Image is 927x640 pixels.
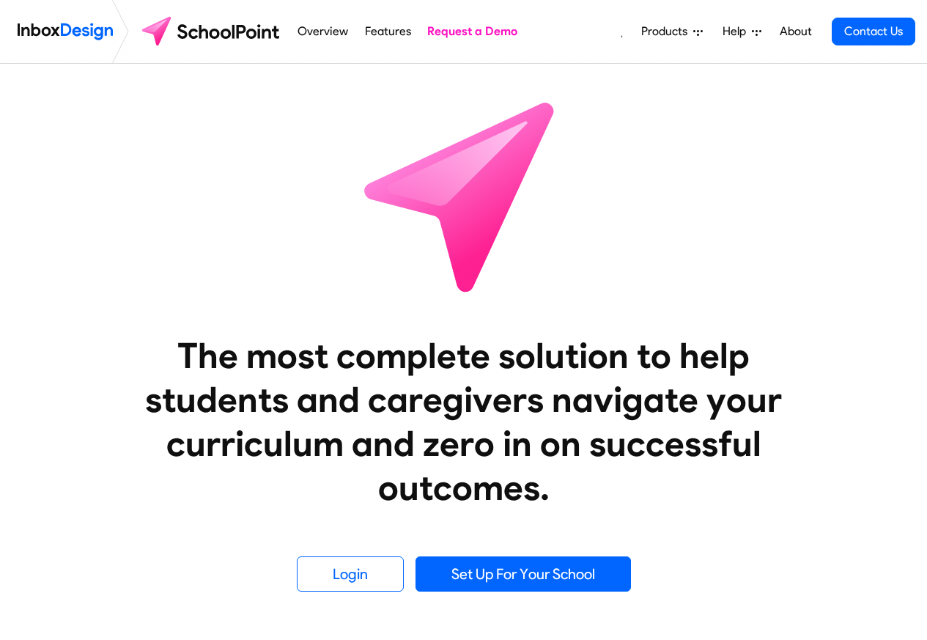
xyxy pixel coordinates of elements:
[297,556,404,592] a: Login
[832,18,915,45] a: Contact Us
[717,17,767,46] a: Help
[294,17,352,46] a: Overview
[135,14,289,49] img: schoolpoint logo
[641,23,693,40] span: Products
[635,17,709,46] a: Products
[116,334,812,510] heading: The most complete solution to help students and caregivers navigate your curriculum and zero in o...
[775,17,816,46] a: About
[723,23,752,40] span: Help
[361,17,415,46] a: Features
[332,64,596,328] img: icon_schoolpoint.svg
[416,556,631,592] a: Set Up For Your School
[424,17,522,46] a: Request a Demo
